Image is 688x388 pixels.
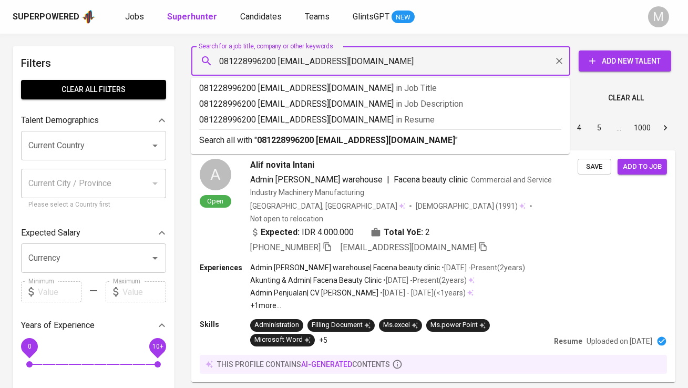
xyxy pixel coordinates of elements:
[27,343,31,350] span: 0
[125,11,146,24] a: Jobs
[440,262,525,273] p: • [DATE] - Present ( 2 years )
[305,12,330,22] span: Teams
[199,134,561,147] p: Search all with " "
[21,114,99,127] p: Talent Demographics
[387,173,389,186] span: |
[200,159,231,190] div: A
[552,54,567,68] button: Clear
[21,227,80,239] p: Expected Salary
[191,150,675,382] a: AOpenAlif novita IntaniAdmin [PERSON_NAME] warehouse|Facena beauty clinicCommercial and Service I...
[250,213,323,224] p: Not open to relocation
[648,6,669,27] div: M
[578,159,611,175] button: Save
[430,320,486,330] div: Ms.power Point
[148,251,162,266] button: Open
[29,83,158,96] span: Clear All filters
[394,175,468,185] span: Facena beauty clinic
[257,135,455,145] b: 081228996200 [EMAIL_ADDRESS][DOMAIN_NAME]
[21,80,166,99] button: Clear All filters
[254,320,299,330] div: Administration
[378,288,466,298] p: • [DATE] - [DATE] ( <1 years )
[554,336,582,346] p: Resume
[122,281,166,302] input: Value
[611,122,628,133] div: …
[250,176,552,197] span: Commercial and Service Industry Machinery Manufacturing
[21,110,166,131] div: Talent Demographics
[240,12,282,22] span: Candidates
[250,201,405,211] div: [GEOGRAPHIC_DATA], [GEOGRAPHIC_DATA]
[301,360,352,369] span: AI-generated
[341,242,476,252] span: [EMAIL_ADDRESS][DOMAIN_NAME]
[21,222,166,243] div: Expected Salary
[199,114,561,126] p: 081228996200 [EMAIL_ADDRESS][DOMAIN_NAME]
[416,201,496,211] span: [DEMOGRAPHIC_DATA]
[200,319,250,330] p: Skills
[261,226,300,239] b: Expected:
[167,11,219,24] a: Superhunter
[392,12,415,23] span: NEW
[396,83,437,93] span: in Job Title
[21,319,95,332] p: Years of Experience
[250,288,378,298] p: Admin Penjualan | CV [PERSON_NAME]
[623,161,662,173] span: Add to job
[305,11,332,24] a: Teams
[384,226,423,239] b: Total YoE:
[383,320,418,330] div: Ms.excel
[312,320,371,330] div: Filling Document
[21,315,166,336] div: Years of Experience
[353,12,389,22] span: GlintsGPT
[587,55,663,68] span: Add New Talent
[319,335,327,345] p: +5
[657,119,674,136] button: Go to next page
[618,159,667,175] button: Add to job
[489,119,675,136] nav: pagination navigation
[382,275,467,285] p: • [DATE] - Present ( 2 years )
[199,82,561,95] p: 081228996200 [EMAIL_ADDRESS][DOMAIN_NAME]
[217,359,390,370] p: this profile contains contents
[583,161,606,173] span: Save
[396,99,463,109] span: in Job Description
[38,281,81,302] input: Value
[579,50,671,72] button: Add New Talent
[148,138,162,153] button: Open
[425,226,430,239] span: 2
[250,275,382,285] p: Akunting & Admin | Facena Beauty Clinic
[13,9,96,25] a: Superpoweredapp logo
[571,119,588,136] button: Go to page 4
[81,9,96,25] img: app logo
[631,119,654,136] button: Go to page 1000
[250,300,525,311] p: +1 more ...
[152,343,163,350] span: 10+
[240,11,284,24] a: Candidates
[203,197,228,206] span: Open
[21,55,166,72] h6: Filters
[608,91,644,105] span: Clear All
[13,11,79,23] div: Superpowered
[587,336,652,346] p: Uploaded on [DATE]
[28,200,159,210] p: Please select a Country first
[250,242,321,252] span: [PHONE_NUMBER]
[254,335,311,345] div: Microsoft Word
[250,159,314,171] span: Alif novita Intani
[125,12,144,22] span: Jobs
[250,226,354,239] div: IDR 4.000.000
[353,11,415,24] a: GlintsGPT NEW
[604,88,648,108] button: Clear All
[167,12,217,22] b: Superhunter
[199,98,561,110] p: 081228996200 [EMAIL_ADDRESS][DOMAIN_NAME]
[200,262,250,273] p: Experiences
[250,262,440,273] p: Admin [PERSON_NAME] warehouse | Facena beauty clinic
[591,119,608,136] button: Go to page 5
[396,115,435,125] span: in Resume
[416,201,526,211] div: (1991)
[250,175,383,185] span: Admin [PERSON_NAME] warehouse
